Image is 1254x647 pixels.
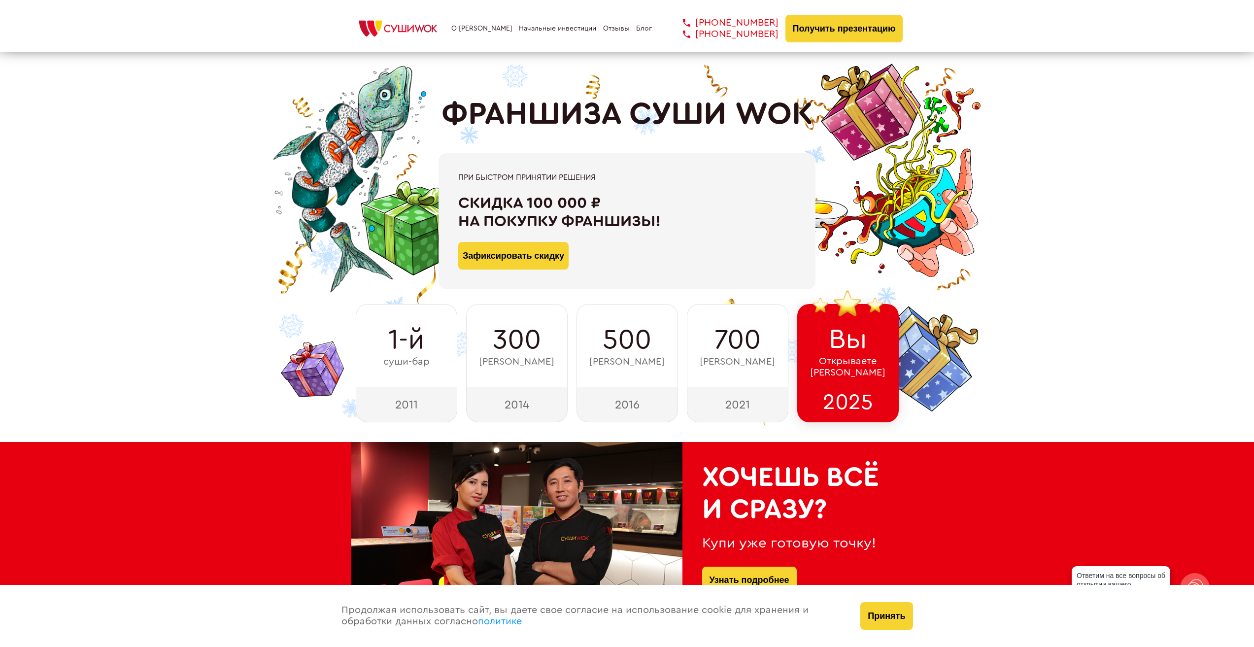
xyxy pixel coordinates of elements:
button: Принять [860,602,913,630]
div: 2021 [687,387,788,422]
a: Начальные инвестиции [519,25,596,33]
span: суши-бар [383,356,430,368]
span: 300 [493,324,541,356]
div: Скидка 100 000 ₽ на покупку франшизы! [458,194,796,231]
div: Купи уже готовую точку! [702,535,883,551]
div: 2016 [576,387,678,422]
div: 2014 [466,387,568,422]
a: Узнать подробнее [710,567,789,594]
a: политике [478,616,522,626]
button: Получить презентацию [785,15,903,42]
button: Зафиксировать скидку [458,242,569,270]
span: [PERSON_NAME] [589,356,665,368]
a: Блог [636,25,652,33]
span: 500 [603,324,651,356]
div: Продолжая использовать сайт, вы даете свое согласие на использование cookie для хранения и обрабо... [332,585,851,647]
a: [PHONE_NUMBER] [668,17,779,29]
span: 1-й [388,324,424,356]
img: СУШИWOK [351,18,445,39]
span: Открываете [PERSON_NAME] [810,356,885,378]
div: 2025 [797,387,899,422]
h2: Хочешь всё и сразу? [702,462,883,525]
button: Узнать подробнее [702,567,797,594]
div: 2011 [356,387,457,422]
a: [PHONE_NUMBER] [668,29,779,40]
a: О [PERSON_NAME] [451,25,512,33]
div: Ответим на все вопросы об открытии вашего [PERSON_NAME]! [1072,566,1170,603]
span: 700 [714,324,761,356]
span: Вы [829,324,867,355]
span: [PERSON_NAME] [479,356,554,368]
h1: ФРАНШИЗА СУШИ WOK [441,96,813,133]
a: Отзывы [603,25,630,33]
div: При быстром принятии решения [458,173,796,182]
span: [PERSON_NAME] [700,356,775,368]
